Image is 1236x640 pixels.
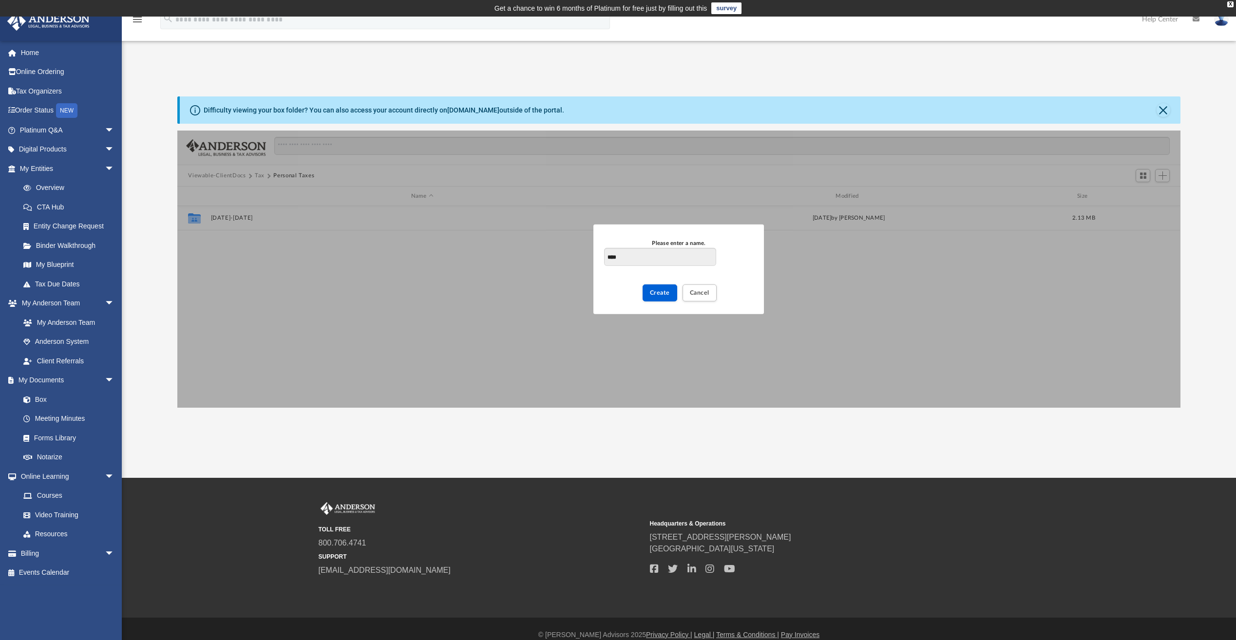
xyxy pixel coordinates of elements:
[14,351,124,371] a: Client Referrals
[14,217,129,236] a: Entity Change Request
[122,630,1236,640] div: © [PERSON_NAME] Advisors 2025
[716,631,779,639] a: Terms & Conditions |
[7,140,129,159] a: Digital Productsarrow_drop_down
[7,101,129,121] a: Order StatusNEW
[1157,103,1170,117] button: Close
[7,371,124,390] a: My Documentsarrow_drop_down
[105,140,124,160] span: arrow_drop_down
[690,290,709,296] span: Cancel
[646,631,692,639] a: Privacy Policy |
[14,178,129,198] a: Overview
[781,631,819,639] a: Pay Invoices
[105,371,124,391] span: arrow_drop_down
[650,545,775,553] a: [GEOGRAPHIC_DATA][US_STATE]
[14,274,129,294] a: Tax Due Dates
[604,248,716,266] input: Please enter a name.
[105,467,124,487] span: arrow_drop_down
[319,566,451,574] a: [EMAIL_ADDRESS][DOMAIN_NAME]
[7,563,129,583] a: Events Calendar
[204,105,564,115] div: Difficulty viewing your box folder? You can also access your account directly on outside of the p...
[1214,12,1229,26] img: User Pic
[319,552,643,561] small: SUPPORT
[132,19,143,25] a: menu
[14,313,119,332] a: My Anderson Team
[7,467,124,486] a: Online Learningarrow_drop_down
[105,159,124,179] span: arrow_drop_down
[14,448,124,467] a: Notarize
[711,2,742,14] a: survey
[14,255,124,275] a: My Blueprint
[105,120,124,140] span: arrow_drop_down
[319,539,366,547] a: 800.706.4741
[14,197,129,217] a: CTA Hub
[56,103,77,118] div: NEW
[650,290,670,296] span: Create
[14,525,124,544] a: Resources
[7,43,129,62] a: Home
[683,284,717,301] button: Cancel
[14,332,124,352] a: Anderson System
[14,236,129,255] a: Binder Walkthrough
[319,525,643,534] small: TOLL FREE
[643,284,677,301] button: Create
[7,62,129,82] a: Online Ordering
[694,631,715,639] a: Legal |
[132,14,143,25] i: menu
[14,428,119,448] a: Forms Library
[14,486,124,506] a: Courses
[7,81,129,101] a: Tax Organizers
[7,159,129,178] a: My Entitiesarrow_drop_down
[7,294,124,313] a: My Anderson Teamarrow_drop_down
[7,544,129,563] a: Billingarrow_drop_down
[105,544,124,564] span: arrow_drop_down
[650,533,791,541] a: [STREET_ADDRESS][PERSON_NAME]
[14,409,124,429] a: Meeting Minutes
[593,225,764,314] div: New Folder
[447,106,499,114] a: [DOMAIN_NAME]
[14,390,119,409] a: Box
[650,519,974,528] small: Headquarters & Operations
[1227,1,1234,7] div: close
[604,239,753,248] div: Please enter a name.
[14,505,119,525] a: Video Training
[494,2,707,14] div: Get a chance to win 6 months of Platinum for free just by filling out this
[319,502,377,515] img: Anderson Advisors Platinum Portal
[163,13,173,24] i: search
[105,294,124,314] span: arrow_drop_down
[4,12,93,31] img: Anderson Advisors Platinum Portal
[7,120,129,140] a: Platinum Q&Aarrow_drop_down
